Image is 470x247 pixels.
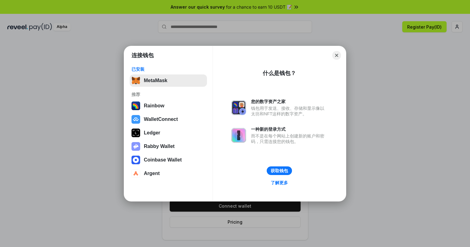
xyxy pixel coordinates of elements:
button: 获取钱包 [267,166,292,175]
button: Ledger [130,127,207,139]
div: Rabby Wallet [144,144,175,149]
div: Ledger [144,130,160,136]
div: 什么是钱包？ [263,70,296,77]
button: Close [332,51,341,60]
button: Rainbow [130,100,207,112]
div: 获取钱包 [271,168,288,173]
img: svg+xml,%3Csvg%20xmlns%3D%22http%3A%2F%2Fwww.w3.org%2F2000%2Fsvg%22%20fill%3D%22none%22%20viewBox... [132,142,140,151]
button: WalletConnect [130,113,207,125]
div: WalletConnect [144,117,178,122]
button: Coinbase Wallet [130,154,207,166]
img: svg+xml,%3Csvg%20xmlns%3D%22http%3A%2F%2Fwww.w3.org%2F2000%2Fsvg%22%20fill%3D%22none%22%20viewBox... [231,100,246,115]
img: svg+xml,%3Csvg%20fill%3D%22none%22%20height%3D%2233%22%20viewBox%3D%220%200%2035%2033%22%20width%... [132,76,140,85]
div: 一种新的登录方式 [251,126,327,132]
a: 了解更多 [267,179,292,187]
img: svg+xml,%3Csvg%20xmlns%3D%22http%3A%2F%2Fwww.w3.org%2F2000%2Fsvg%22%20width%3D%2228%22%20height%3... [132,129,140,137]
div: 钱包用于发送、接收、存储和显示像以太坊和NFT这样的数字资产。 [251,106,327,117]
div: MetaMask [144,78,167,83]
img: svg+xml,%3Csvg%20width%3D%2228%22%20height%3D%2228%22%20viewBox%3D%220%200%2028%2028%22%20fill%3D... [132,169,140,178]
div: 您的数字资产之家 [251,99,327,104]
div: 而不是在每个网站上创建新的账户和密码，只需连接您的钱包。 [251,133,327,144]
div: 推荐 [132,92,205,97]
img: svg+xml,%3Csvg%20width%3D%22120%22%20height%3D%22120%22%20viewBox%3D%220%200%20120%20120%22%20fil... [132,102,140,110]
div: Rainbow [144,103,164,109]
div: Coinbase Wallet [144,157,182,163]
div: 已安装 [132,66,205,72]
h1: 连接钱包 [132,52,154,59]
button: MetaMask [130,74,207,87]
div: Argent [144,171,160,176]
img: svg+xml,%3Csvg%20width%3D%2228%22%20height%3D%2228%22%20viewBox%3D%220%200%2028%2028%22%20fill%3D... [132,115,140,124]
div: 了解更多 [271,180,288,185]
img: svg+xml,%3Csvg%20width%3D%2228%22%20height%3D%2228%22%20viewBox%3D%220%200%2028%2028%22%20fill%3D... [132,156,140,164]
button: Argent [130,167,207,180]
button: Rabby Wallet [130,140,207,153]
img: svg+xml,%3Csvg%20xmlns%3D%22http%3A%2F%2Fwww.w3.org%2F2000%2Fsvg%22%20fill%3D%22none%22%20viewBox... [231,128,246,143]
